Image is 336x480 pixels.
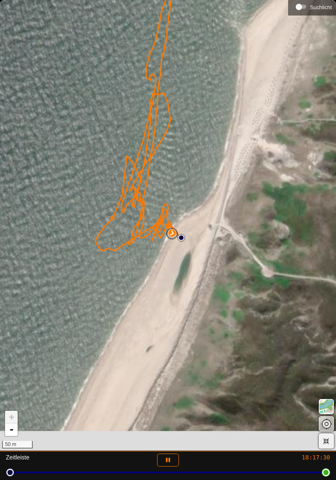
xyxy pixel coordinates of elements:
a: Zoom out [5,423,18,436]
div: 18:17:30 [223,454,330,461]
div: Suchlicht [292,0,332,13]
div: Suchlicht [310,4,332,10]
img: PathStart.svg [178,234,185,242]
div: 50 m [2,441,33,449]
div: Zeitleiste [6,454,113,467]
a: Zoom in [5,411,18,423]
img: PathDirectionCurrent.svg [168,230,176,237]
